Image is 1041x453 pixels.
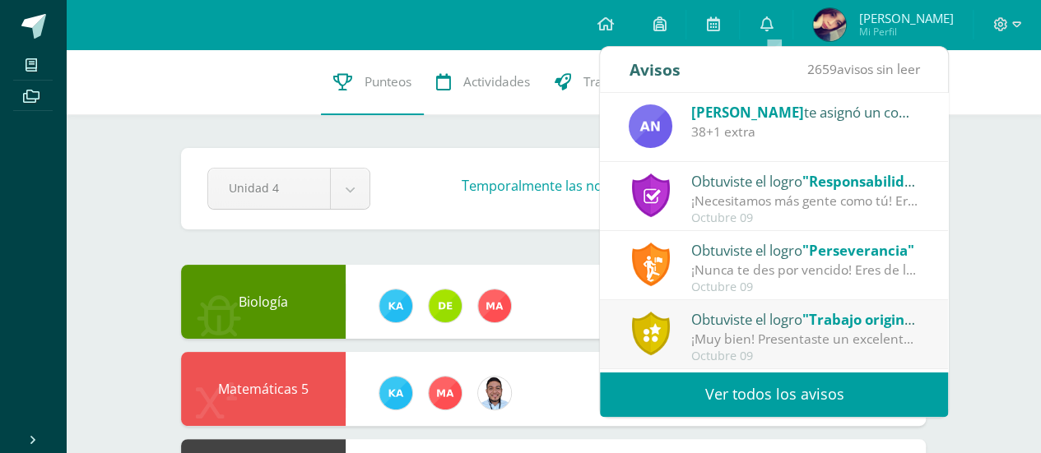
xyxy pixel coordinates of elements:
span: Unidad 4 [229,169,309,207]
span: Mi Perfil [858,25,953,39]
div: ¡Necesitamos más gente como tú! Eres de las pocas personas que llega a tiempo, que no pide prórro... [691,192,920,210]
img: 78268b36645396304b2d8e5a5d2332f1.png [813,8,846,41]
div: Octubre 09 [691,349,920,363]
span: avisos sin leer [806,60,919,78]
img: 11a70570b33d653b35fbbd11dfde3caa.png [379,289,412,322]
span: 2659 [806,60,836,78]
div: Avisos [629,47,680,92]
span: "Perseverancia" [802,241,914,260]
a: Punteos [321,49,424,115]
a: Trayectoria [542,49,662,115]
img: 11a70570b33d653b35fbbd11dfde3caa.png [379,377,412,409]
span: "Responsabilidad" [802,172,928,191]
div: te asignó un comentario en 'Prueba objetiva' para 'Lengua y Literatura 5' [691,101,920,122]
span: Actividades [463,73,530,90]
a: Ver todos los avisos [600,372,948,417]
a: Actividades [424,49,542,115]
div: ¡Muy bien! Presentaste un excelente proyecto que se diferenció por ser único y cumplir con los re... [691,330,920,349]
div: Obtuviste el logro [691,308,920,330]
a: Unidad 4 [208,169,369,209]
div: Matemáticas 5 [181,352,346,426]
span: "Trabajo original" [802,310,923,329]
img: a0f5f5afb1d5eb19c05f5fc52693af15.png [429,289,462,322]
div: Octubre 09 [691,211,920,225]
div: ¡Nunca te des por vencido! Eres de las personas que nunca se rinde sin importar los obstáculos qu... [691,261,920,280]
div: Obtuviste el logro [691,170,920,192]
span: [PERSON_NAME] [691,103,804,122]
div: Biología [181,265,346,339]
div: 38+1 extra [691,122,920,141]
img: 2fed5c3f2027da04ec866e2a5436f393.png [429,377,462,409]
div: Octubre 09 [691,280,920,294]
span: [PERSON_NAME] [858,10,953,26]
div: Obtuviste el logro [691,239,920,261]
span: Punteos [365,73,411,90]
img: 8c03337e504c8dbc5061811cd7789536.png [629,104,672,148]
span: Trayectoria [583,73,649,90]
h3: Temporalmente las notas . [462,176,821,195]
img: 2fed5c3f2027da04ec866e2a5436f393.png [478,289,511,322]
img: 357e785a6d7cc70d237915b2667a6b59.png [478,377,511,409]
